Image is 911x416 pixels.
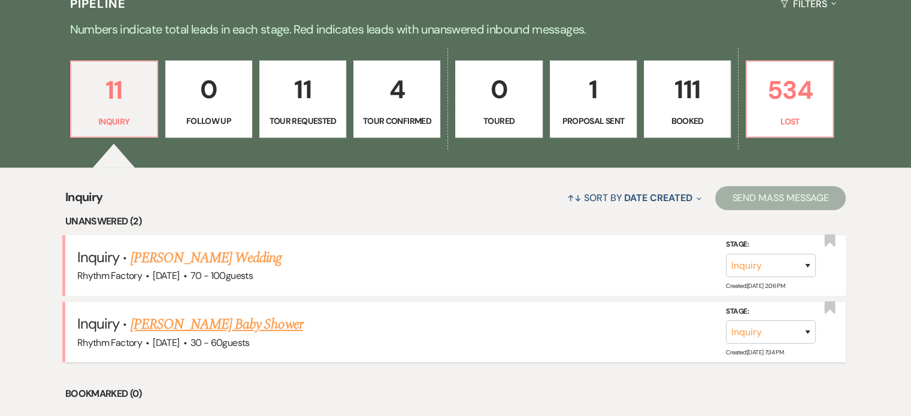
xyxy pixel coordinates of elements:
p: 11 [267,69,338,110]
p: Booked [652,114,723,127]
p: Lost [754,115,825,128]
li: Bookmarked (0) [65,386,846,402]
p: Inquiry [78,115,150,128]
a: 11Inquiry [70,60,158,138]
a: 1Proposal Sent [550,60,637,138]
a: 111Booked [644,60,731,138]
a: 4Tour Confirmed [353,60,440,138]
p: 0 [463,69,534,110]
span: Inquiry [77,314,119,333]
p: Numbers indicate total leads in each stage. Red indicates leads with unanswered inbound messages. [25,20,887,39]
span: Rhythm Factory [77,336,142,349]
span: [DATE] [153,269,179,282]
span: Rhythm Factory [77,269,142,282]
span: Inquiry [65,188,103,214]
p: Toured [463,114,534,127]
label: Stage: [726,305,816,318]
p: Follow Up [173,114,244,127]
p: 11 [78,70,150,110]
span: Inquiry [77,248,119,266]
span: ↑↓ [567,192,582,204]
a: 0Follow Up [165,60,252,138]
p: 534 [754,70,825,110]
p: 1 [558,69,629,110]
p: 0 [173,69,244,110]
p: 4 [361,69,432,110]
p: Tour Confirmed [361,114,432,127]
label: Stage: [726,238,816,251]
span: [DATE] [153,336,179,349]
span: 70 - 100 guests [190,269,253,282]
p: Proposal Sent [558,114,629,127]
a: 534Lost [746,60,834,138]
span: 30 - 60 guests [190,336,250,349]
span: Created: [DATE] 2:06 PM [726,282,785,290]
a: [PERSON_NAME] Wedding [131,247,282,269]
a: 0Toured [455,60,542,138]
span: Date Created [624,192,692,204]
li: Unanswered (2) [65,214,846,229]
p: Tour Requested [267,114,338,127]
button: Send Mass Message [715,186,846,210]
p: 111 [652,69,723,110]
a: [PERSON_NAME] Baby Shower [131,314,303,335]
a: 11Tour Requested [259,60,346,138]
span: Created: [DATE] 7:34 PM [726,348,783,356]
button: Sort By Date Created [562,182,706,214]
